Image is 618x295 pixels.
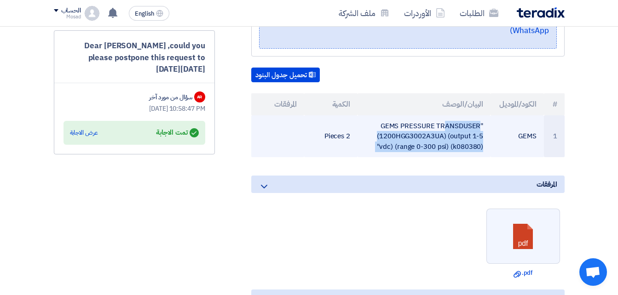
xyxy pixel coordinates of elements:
div: Dear [PERSON_NAME] ,could you please postpone this request to [DATE][DATE] [64,40,205,75]
span: English [135,11,154,17]
img: Teradix logo [517,7,565,18]
td: "GEMS PRESSURE TRANSDUSER (1200HGG3002A3UA) (output 1-5 vdc) (range 0-300 psi) (k080380)" [358,115,491,158]
a: .pdf [489,268,557,278]
td: 2 Pieces [304,115,358,158]
button: تحميل جدول البنود [251,68,320,82]
div: سؤال من مورد آخر [149,92,192,102]
button: English [129,6,169,21]
th: البيان/الوصف [358,93,491,115]
div: Mosad [54,14,81,19]
div: [DATE] 10:58:47 PM [64,104,205,113]
td: GEMS [491,115,544,158]
a: ملف الشركة [331,2,397,24]
img: profile_test.png [85,6,99,21]
div: Open chat [579,258,607,286]
span: المرفقات [537,179,557,189]
a: 📞 [PHONE_NUMBER] (Call or Click on the Number to use WhatsApp) [285,13,549,36]
div: AR [194,91,205,102]
div: عرض الاجابة [70,128,98,137]
td: 1 [544,115,565,158]
th: الكود/الموديل [491,93,544,115]
th: # [544,93,565,115]
a: الأوردرات [397,2,452,24]
div: الحساب [61,7,81,15]
th: الكمية [304,93,358,115]
a: الطلبات [452,2,506,24]
div: تمت الاجابة [156,126,198,139]
th: المرفقات [251,93,305,115]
